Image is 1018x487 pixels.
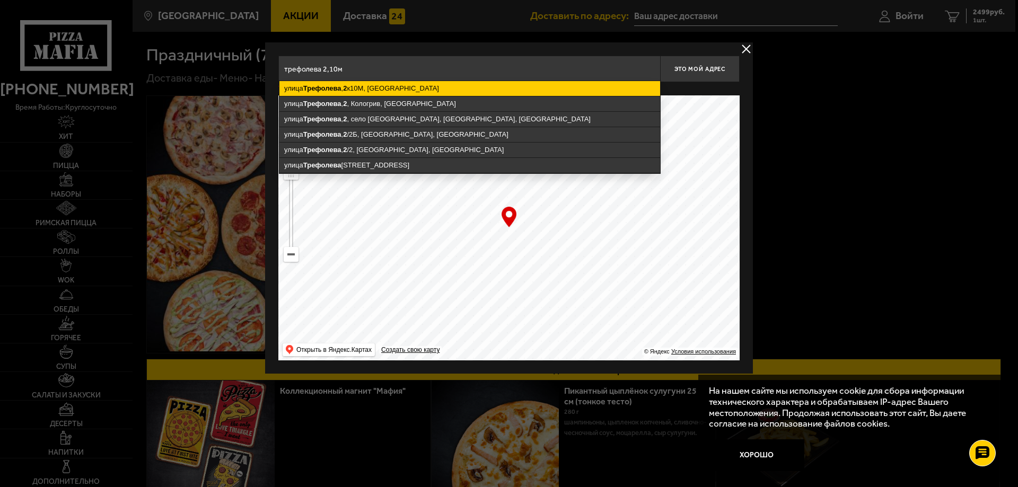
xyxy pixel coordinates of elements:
[343,100,347,108] ymaps: 2
[279,127,660,142] ymaps: улица , /2Б, [GEOGRAPHIC_DATA], [GEOGRAPHIC_DATA]
[279,96,660,111] ymaps: улица , , Кологрив, [GEOGRAPHIC_DATA]
[343,115,347,123] ymaps: 2
[671,348,736,355] a: Условия использования
[283,343,375,356] ymaps: Открыть в Яндекс.Картах
[379,346,442,354] a: Создать свою карту
[343,84,347,92] ymaps: 2
[279,158,660,173] ymaps: улица [STREET_ADDRESS]
[709,439,804,471] button: Хорошо
[279,112,660,127] ymaps: улица , , село [GEOGRAPHIC_DATA], [GEOGRAPHIC_DATA], [GEOGRAPHIC_DATA]
[303,84,341,92] ymaps: Трефолева
[279,81,660,96] ymaps: улица , к10М, [GEOGRAPHIC_DATA]
[303,146,341,154] ymaps: Трефолева
[674,66,725,73] span: Это мой адрес
[343,146,347,154] ymaps: 2
[660,56,740,82] button: Это мой адрес
[278,85,428,93] p: Укажите дом на карте или в поле ввода
[709,385,987,429] p: На нашем сайте мы используем cookie для сбора информации технического характера и обрабатываем IP...
[279,143,660,157] ymaps: улица , /2, [GEOGRAPHIC_DATA], [GEOGRAPHIC_DATA]
[303,100,341,108] ymaps: Трефолева
[740,42,753,56] button: delivery type
[303,130,341,138] ymaps: Трефолева
[278,56,660,82] input: Введите адрес доставки
[303,115,341,123] ymaps: Трефолева
[343,130,347,138] ymaps: 2
[296,343,372,356] ymaps: Открыть в Яндекс.Картах
[303,161,341,169] ymaps: Трефолева
[644,348,670,355] ymaps: © Яндекс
